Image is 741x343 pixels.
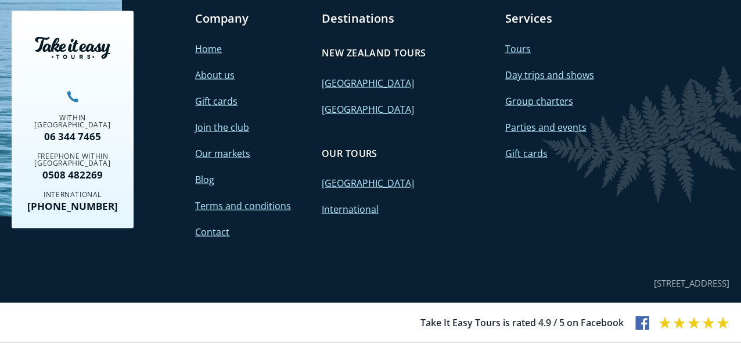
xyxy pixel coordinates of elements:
[195,121,249,134] a: Join the club
[195,95,238,108] a: Gift cards
[195,173,214,186] a: Blog
[321,47,426,59] h4: New Zealand tours
[505,11,552,26] a: Services
[20,131,125,141] a: 06 344 7465
[20,115,125,128] div: Within [GEOGRAPHIC_DATA]
[195,69,235,81] a: About us
[321,203,378,216] a: International
[321,77,413,90] a: [GEOGRAPHIC_DATA]
[321,41,426,65] a: New Zealand tours
[195,11,310,26] h3: Company
[20,191,125,198] div: International
[20,153,125,167] div: Freephone within [GEOGRAPHIC_DATA]
[321,147,377,160] h4: Our tours
[420,315,624,331] div: Take It Easy Tours is rated 4.9 / 5 on Facebook
[635,316,649,330] img: Facebook
[321,177,413,190] a: [GEOGRAPHIC_DATA]
[195,147,250,160] a: Our markets
[321,11,394,26] a: Destinations
[20,170,125,180] a: 0508 482269
[505,42,531,55] a: Tours
[321,141,377,166] a: Our tours
[321,103,413,116] a: [GEOGRAPHIC_DATA]
[505,147,548,160] a: Gift cards
[505,69,594,81] a: Day trips and shows
[20,201,125,211] a: [PHONE_NUMBER]
[195,199,291,212] a: Terms and conditions
[195,226,229,238] a: Contact
[12,11,729,241] nav: Footer
[35,37,110,59] img: Take it easy tours
[505,95,573,108] a: Group charters
[505,121,587,134] a: Parties and events
[195,42,222,55] a: Home
[654,276,729,291] div: [STREET_ADDRESS]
